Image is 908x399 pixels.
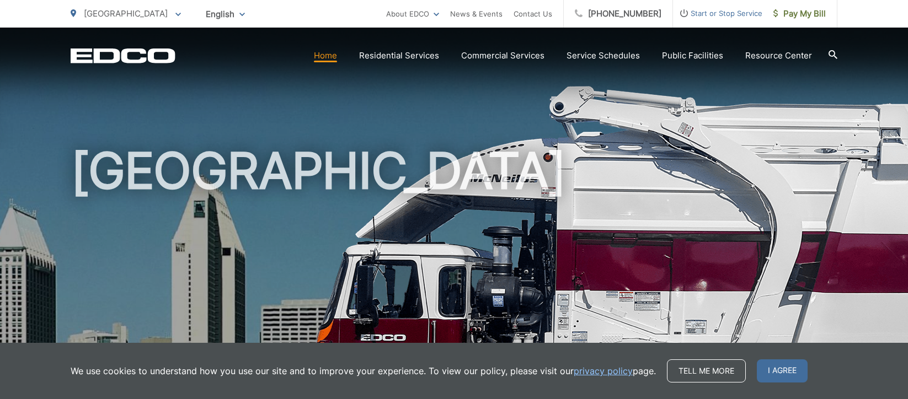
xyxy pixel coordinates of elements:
a: Residential Services [359,49,439,62]
span: [GEOGRAPHIC_DATA] [84,8,168,19]
a: News & Events [450,7,503,20]
a: Home [314,49,337,62]
a: privacy policy [574,364,633,378]
a: Resource Center [745,49,812,62]
span: English [197,4,253,24]
a: Tell me more [667,359,746,382]
a: Commercial Services [461,49,544,62]
a: Public Facilities [662,49,723,62]
a: About EDCO [386,7,439,20]
a: Service Schedules [567,49,640,62]
p: We use cookies to understand how you use our site and to improve your experience. To view our pol... [71,364,656,378]
a: Contact Us [514,7,552,20]
a: EDCD logo. Return to the homepage. [71,48,175,63]
span: I agree [757,359,808,382]
span: Pay My Bill [773,7,826,20]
